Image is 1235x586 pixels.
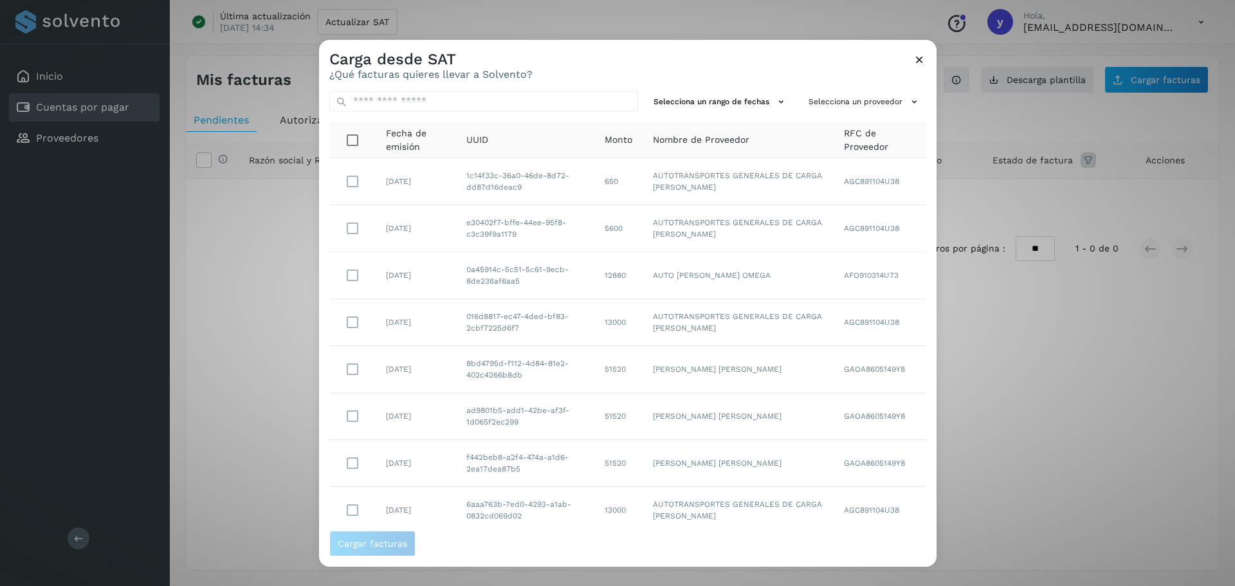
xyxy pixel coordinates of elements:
[834,205,926,252] td: AGC891104U38
[803,91,926,113] button: Selecciona un proveedor
[456,346,594,393] td: 8bd4795d-f112-4d84-81e2-402c4266b8db
[648,91,793,113] button: Selecciona un rango de fechas
[834,299,926,346] td: AGC891104U38
[643,205,834,252] td: AUTOTRANSPORTES GENERALES DE CARGA [PERSON_NAME]
[456,299,594,346] td: 016d8817-ec47-4ded-bf83-2cbf7225d6f7
[376,158,456,205] td: [DATE]
[643,487,834,534] td: AUTOTRANSPORTES GENERALES DE CARGA [PERSON_NAME]
[834,346,926,393] td: GAOA8605149Y8
[834,393,926,440] td: GAOA8605149Y8
[456,440,594,487] td: f442beb8-a2f4-474a-a1d6-2ea17dea87b5
[594,158,643,205] td: 650
[594,487,643,534] td: 13000
[834,252,926,299] td: AFO910314U73
[834,158,926,205] td: AGC891104U38
[376,252,456,299] td: [DATE]
[329,68,533,80] p: ¿Qué facturas quieres llevar a Solvento?
[653,133,749,147] span: Nombre de Proveedor
[376,393,456,440] td: [DATE]
[594,299,643,346] td: 13000
[643,346,834,393] td: [PERSON_NAME] [PERSON_NAME]
[643,440,834,487] td: [PERSON_NAME] [PERSON_NAME]
[844,127,916,154] span: RFC de Proveedor
[466,133,488,147] span: UUID
[456,158,594,205] td: 1c14f33c-36a0-46de-8d72-dd87d16deac9
[594,346,643,393] td: 51520
[376,346,456,393] td: [DATE]
[386,127,446,154] span: Fecha de emisión
[834,440,926,487] td: GAOA8605149Y8
[456,393,594,440] td: ad9801b5-add1-42be-af3f-1d065f2ec299
[376,440,456,487] td: [DATE]
[643,158,834,205] td: AUTOTRANSPORTES GENERALES DE CARGA [PERSON_NAME]
[594,393,643,440] td: 51520
[605,133,632,147] span: Monto
[456,205,594,252] td: e30402f7-bffe-44ee-95f8-c3c39f9a1179
[338,539,407,548] span: Cargar facturas
[456,252,594,299] td: 0a45914c-5c51-5c61-9ecb-8de236af6aa5
[643,299,834,346] td: AUTOTRANSPORTES GENERALES DE CARGA [PERSON_NAME]
[643,393,834,440] td: [PERSON_NAME] [PERSON_NAME]
[456,487,594,534] td: 6aaa763b-7ed0-4293-a1ab-0832cd069d02
[329,531,416,556] button: Cargar facturas
[376,487,456,534] td: [DATE]
[643,252,834,299] td: AUTO [PERSON_NAME] OMEGA
[376,205,456,252] td: [DATE]
[329,50,533,69] h3: Carga desde SAT
[834,487,926,534] td: AGC891104U38
[594,440,643,487] td: 51520
[594,205,643,252] td: 5600
[594,252,643,299] td: 12880
[376,299,456,346] td: [DATE]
